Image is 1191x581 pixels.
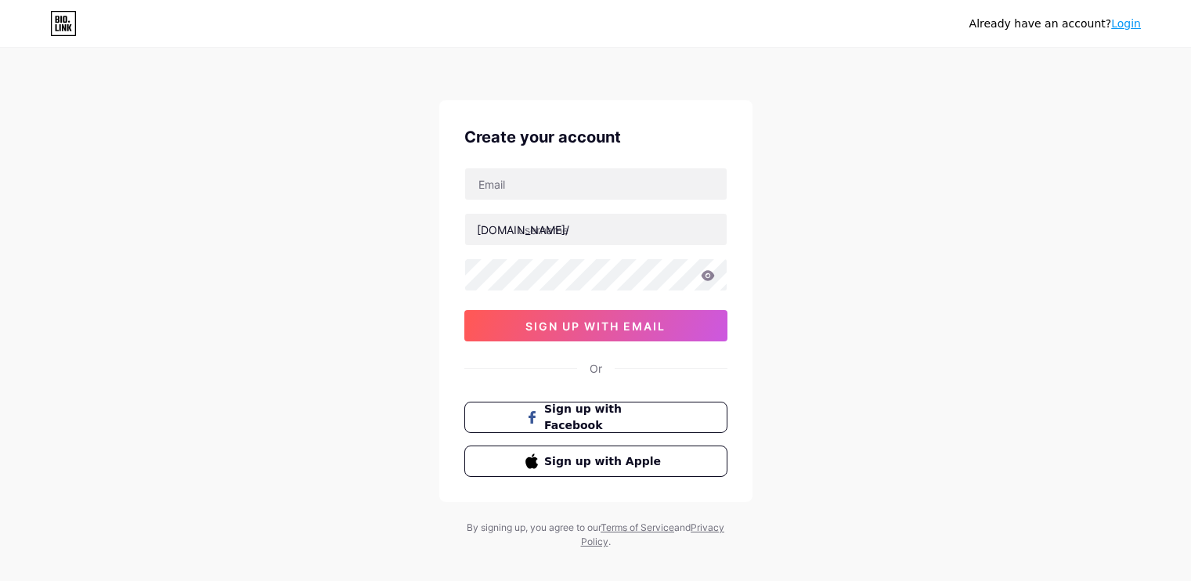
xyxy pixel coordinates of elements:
div: [DOMAIN_NAME]/ [477,222,569,238]
a: Login [1111,17,1141,30]
span: sign up with email [525,319,666,333]
div: Create your account [464,125,727,149]
input: Email [465,168,727,200]
input: username [465,214,727,245]
button: sign up with email [464,310,727,341]
div: Already have an account? [969,16,1141,32]
span: Sign up with Facebook [544,401,666,434]
div: Or [590,360,602,377]
button: Sign up with Facebook [464,402,727,433]
button: Sign up with Apple [464,446,727,477]
span: Sign up with Apple [544,453,666,470]
div: By signing up, you agree to our and . [463,521,729,549]
a: Terms of Service [601,521,674,533]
